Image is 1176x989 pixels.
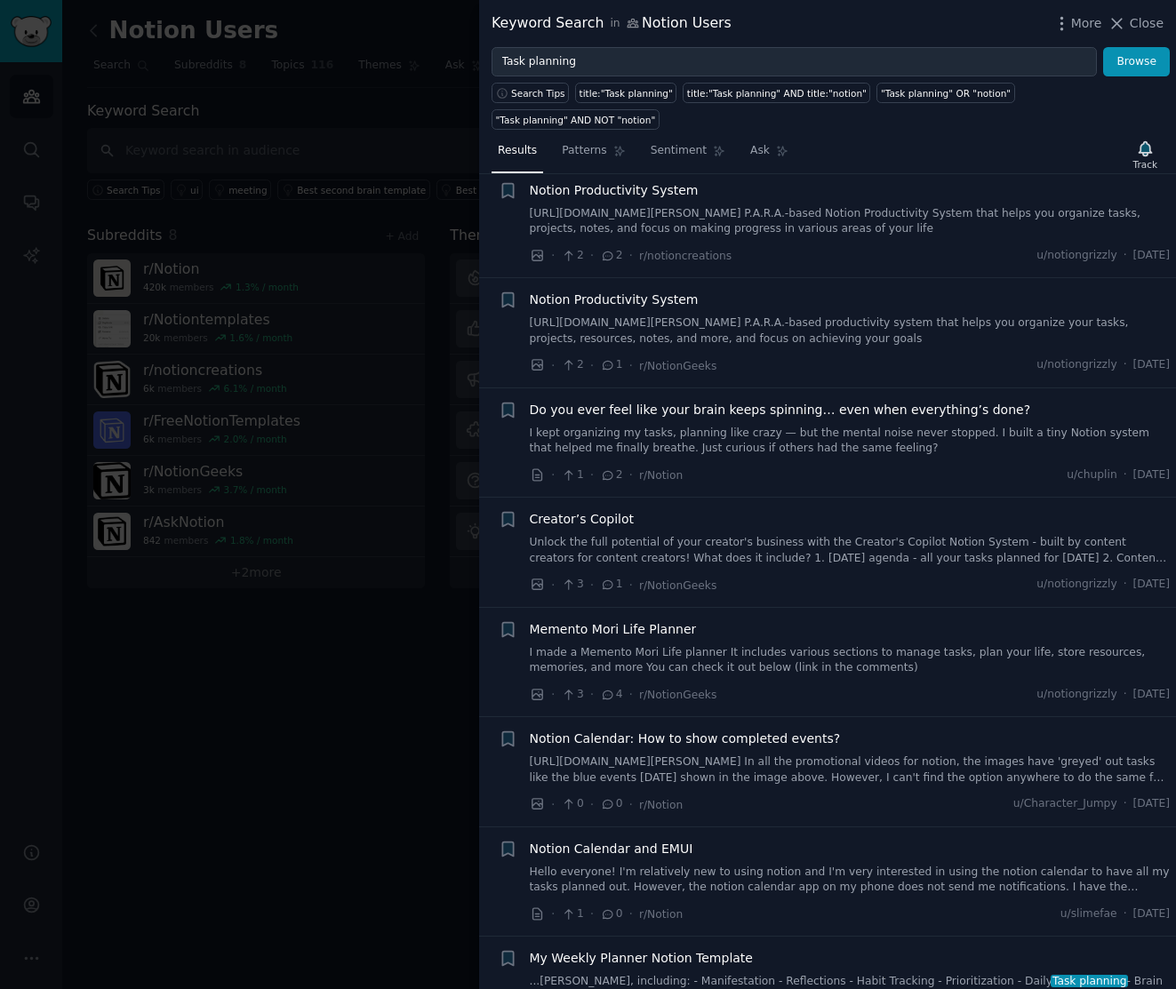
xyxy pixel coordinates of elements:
[639,689,716,701] span: r/NotionGeeks
[498,143,537,159] span: Results
[590,466,594,484] span: ·
[1103,47,1170,77] button: Browse
[629,246,633,265] span: ·
[1124,248,1127,264] span: ·
[561,687,583,703] span: 3
[1051,975,1128,987] span: Task planning
[629,905,633,923] span: ·
[492,12,732,35] div: Keyword Search Notion Users
[1036,687,1116,703] span: u/notiongrizzly
[1124,467,1127,483] span: ·
[551,356,555,375] span: ·
[1124,577,1127,593] span: ·
[1036,248,1116,264] span: u/notiongrizzly
[600,687,622,703] span: 4
[1133,158,1157,171] div: Track
[590,246,594,265] span: ·
[639,799,683,811] span: r/Notion
[530,426,1171,457] a: I kept organizing my tasks, planning like crazy — but the mental noise never stopped. I built a t...
[530,181,699,200] a: Notion Productivity System
[1036,577,1116,593] span: u/notiongrizzly
[1133,357,1170,373] span: [DATE]
[1108,14,1164,33] button: Close
[530,315,1171,347] a: [URL][DOMAIN_NAME][PERSON_NAME] P.A.R.A.-based productivity system that helps you organize your t...
[600,796,622,812] span: 0
[590,685,594,704] span: ·
[530,206,1171,237] a: [URL][DOMAIN_NAME][PERSON_NAME] P.A.R.A.-based Notion Productivity System that helps you organize...
[492,137,543,173] a: Results
[562,143,606,159] span: Patterns
[511,87,565,100] span: Search Tips
[639,908,683,921] span: r/Notion
[1067,467,1117,483] span: u/chuplin
[629,356,633,375] span: ·
[530,401,1031,419] a: Do you ever feel like your brain keeps spinning… even when everything’s done?
[590,905,594,923] span: ·
[530,949,753,968] a: My Weekly Planner Notion Template
[530,645,1171,676] a: I made a Memento Mori Life planner It includes various sections to manage tasks, plan your life, ...
[530,840,693,858] a: Notion Calendar and EMUI
[1133,796,1170,812] span: [DATE]
[561,248,583,264] span: 2
[530,754,1171,786] a: [URL][DOMAIN_NAME][PERSON_NAME] In all the promotional videos for notion, the images have 'greyed...
[530,510,634,529] a: Creator’s Copilot
[629,576,633,594] span: ·
[744,137,795,173] a: Ask
[1133,906,1170,922] span: [DATE]
[590,576,594,594] span: ·
[530,730,841,748] a: Notion Calendar: How to show completed events?
[600,248,622,264] span: 2
[551,685,555,704] span: ·
[496,114,656,126] div: "Task planning" AND NOT "notion"
[639,579,716,592] span: r/NotionGeeks
[575,83,676,103] a: title:"Task planning"
[644,137,732,173] a: Sentiment
[610,16,620,32] span: in
[561,796,583,812] span: 0
[881,87,1011,100] div: "Task planning" OR "notion"
[1060,906,1117,922] span: u/slimefae
[639,360,716,372] span: r/NotionGeeks
[1013,796,1117,812] span: u/Character_Jumpy
[651,143,707,159] span: Sentiment
[580,87,673,100] div: title:"Task planning"
[590,795,594,814] span: ·
[639,250,732,262] span: r/notioncreations
[1124,906,1127,922] span: ·
[600,357,622,373] span: 1
[1133,687,1170,703] span: [DATE]
[561,577,583,593] span: 3
[639,469,683,482] span: r/Notion
[551,466,555,484] span: ·
[551,795,555,814] span: ·
[1036,357,1116,373] span: u/notiongrizzly
[561,357,583,373] span: 2
[629,466,633,484] span: ·
[683,83,870,103] a: title:"Task planning" AND title:"notion"
[600,906,622,922] span: 0
[530,620,697,639] a: Memento Mori Life Planner
[600,577,622,593] span: 1
[492,83,569,103] button: Search Tips
[1124,687,1127,703] span: ·
[600,467,622,483] span: 2
[551,246,555,265] span: ·
[1052,14,1102,33] button: More
[561,467,583,483] span: 1
[1124,796,1127,812] span: ·
[1124,357,1127,373] span: ·
[629,685,633,704] span: ·
[687,87,867,100] div: title:"Task planning" AND title:"notion"
[530,291,699,309] a: Notion Productivity System
[530,535,1171,566] a: Unlock the full potential of your creator's business with the Creator's Copilot Notion System - b...
[1133,577,1170,593] span: [DATE]
[1133,467,1170,483] span: [DATE]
